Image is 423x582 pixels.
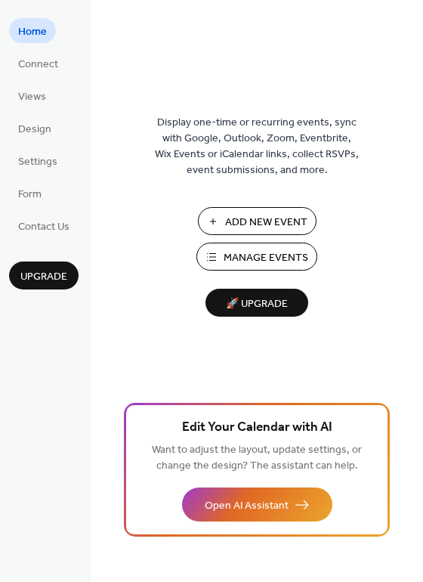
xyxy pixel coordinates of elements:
[155,115,359,178] span: Display one-time or recurring events, sync with Google, Outlook, Zoom, Eventbrite, Wix Events or ...
[152,440,362,476] span: Want to adjust the layout, update settings, or change the design? The assistant can help.
[9,213,79,238] a: Contact Us
[182,488,332,522] button: Open AI Assistant
[9,51,67,76] a: Connect
[20,269,67,285] span: Upgrade
[205,289,308,317] button: 🚀 Upgrade
[18,57,58,73] span: Connect
[18,219,69,235] span: Contact Us
[224,250,308,266] span: Manage Events
[196,243,317,271] button: Manage Events
[18,122,51,138] span: Design
[18,24,47,40] span: Home
[182,417,332,438] span: Edit Your Calendar with AI
[225,215,307,231] span: Add New Event
[198,207,316,235] button: Add New Event
[18,154,57,170] span: Settings
[9,116,60,141] a: Design
[18,89,46,105] span: Views
[9,181,51,206] a: Form
[9,148,66,173] a: Settings
[9,262,79,289] button: Upgrade
[18,187,42,203] span: Form
[9,83,55,108] a: Views
[215,294,299,314] span: 🚀 Upgrade
[9,18,56,43] a: Home
[205,498,289,514] span: Open AI Assistant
